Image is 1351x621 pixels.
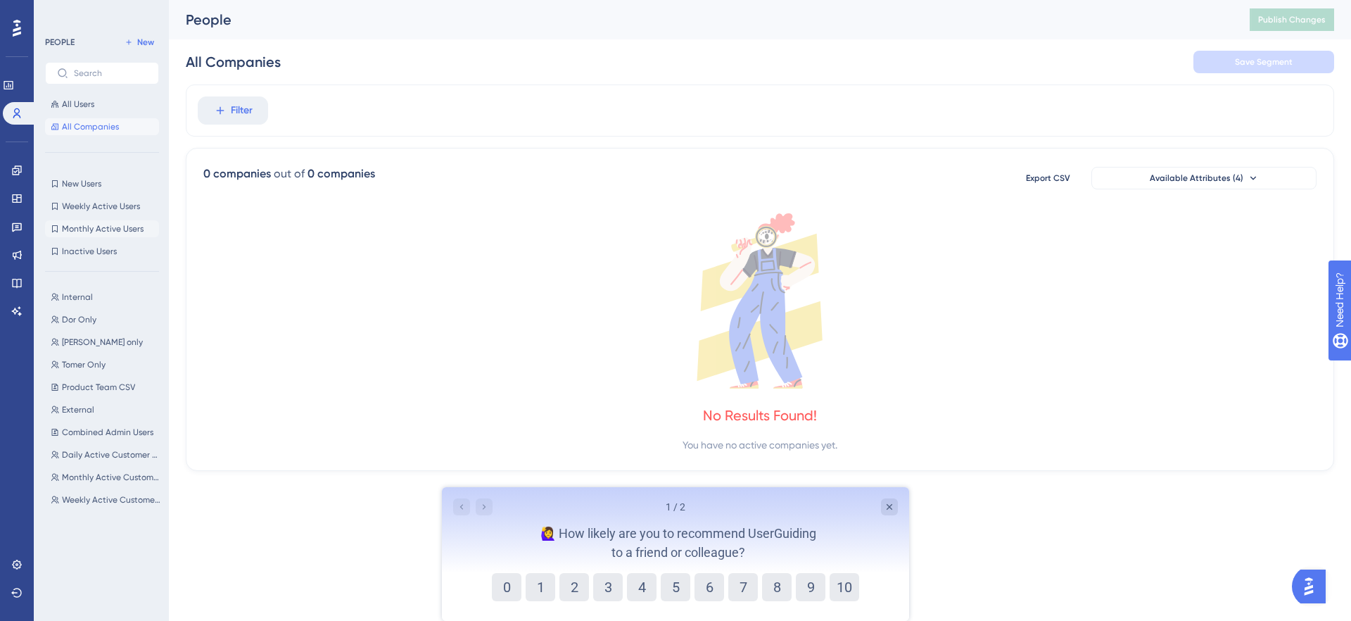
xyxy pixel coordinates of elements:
[62,121,119,132] span: All Companies
[45,334,167,351] button: [PERSON_NAME] only
[45,469,167,486] button: Monthly Active Customer Users
[33,4,88,20] span: Need Help?
[62,404,94,415] span: External
[62,314,96,325] span: Dor Only
[74,68,147,78] input: Search
[62,99,94,110] span: All Users
[442,487,909,621] iframe: UserGuiding Survey
[62,494,162,506] span: Weekly Active Customer Users
[307,165,375,182] div: 0 companies
[1150,172,1243,184] span: Available Attributes (4)
[274,165,305,182] div: out of
[62,246,117,257] span: Inactive Users
[45,198,159,215] button: Weekly Active Users
[45,356,167,373] button: Tomer Only
[62,178,101,189] span: New Users
[62,472,162,483] span: Monthly Active Customer Users
[45,289,167,306] button: Internal
[45,491,167,508] button: Weekly Active Customer Users
[186,52,281,72] div: All Companies
[45,243,159,260] button: Inactive Users
[1292,565,1334,608] iframe: UserGuiding AI Assistant Launcher
[45,220,159,237] button: Monthly Active Users
[62,223,144,234] span: Monthly Active Users
[62,359,106,370] span: Tomer Only
[62,337,143,348] span: [PERSON_NAME] only
[45,118,159,135] button: All Companies
[45,424,167,441] button: Combined Admin Users
[1250,8,1334,31] button: Publish Changes
[62,201,140,212] span: Weekly Active Users
[703,406,817,425] div: No Results Found!
[62,449,162,460] span: Daily Active Customer Users
[137,37,154,48] span: New
[45,401,167,418] button: External
[1193,51,1334,73] button: Save Segment
[1235,56,1293,68] span: Save Segment
[62,291,93,303] span: Internal
[683,437,837,453] div: You have no active companies yet.
[1258,14,1326,25] span: Publish Changes
[231,102,253,119] span: Filter
[1026,172,1070,184] span: Export CSV
[198,96,268,125] button: Filter
[186,10,1214,30] div: People
[45,446,167,463] button: Daily Active Customer Users
[45,175,159,192] button: New Users
[203,165,271,182] div: 0 companies
[45,37,75,48] div: PEOPLE
[1013,167,1083,189] button: Export CSV
[45,96,159,113] button: All Users
[120,34,159,51] button: New
[62,427,153,438] span: Combined Admin Users
[45,379,167,396] button: Product Team CSV
[45,311,167,328] button: Dor Only
[1091,167,1317,189] button: Available Attributes (4)
[62,382,135,393] span: Product Team CSV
